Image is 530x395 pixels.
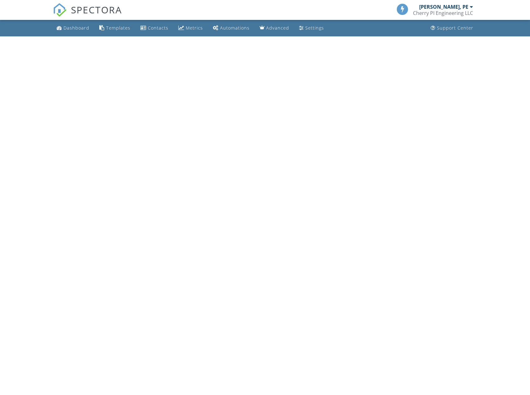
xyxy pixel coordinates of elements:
a: Contacts [138,22,171,34]
a: Advanced [257,22,292,34]
div: Cherry PI Engineering LLC [413,10,473,16]
a: Metrics [176,22,205,34]
div: Support Center [437,25,473,31]
a: Templates [97,22,133,34]
a: Settings [297,22,326,34]
a: Dashboard [54,22,92,34]
div: Settings [305,25,324,31]
a: Support Center [428,22,476,34]
div: Metrics [186,25,203,31]
div: Templates [106,25,130,31]
a: Automations (Basic) [210,22,252,34]
div: Advanced [266,25,289,31]
div: Automations [220,25,250,31]
span: SPECTORA [71,3,122,16]
div: Dashboard [63,25,89,31]
div: Contacts [148,25,168,31]
div: [PERSON_NAME], PE [419,4,468,10]
a: SPECTORA [53,8,122,21]
img: The Best Home Inspection Software - Spectora [53,3,67,17]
